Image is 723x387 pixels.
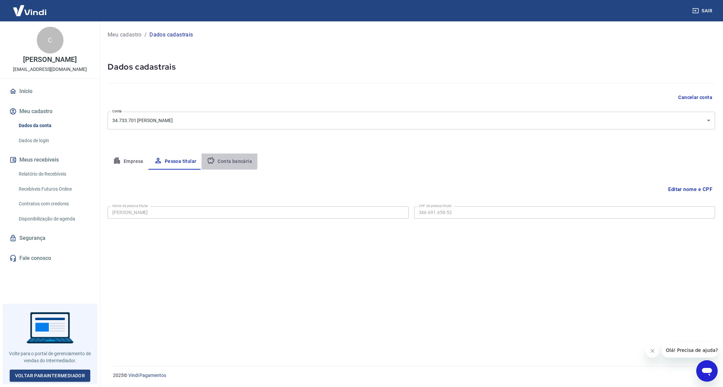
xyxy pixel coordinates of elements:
[662,343,718,358] iframe: Mensagem da empresa
[419,203,452,208] label: CPF da pessoa titular
[144,31,147,39] p: /
[8,0,51,21] img: Vindi
[8,153,92,167] button: Meus recebíveis
[691,5,715,17] button: Sair
[8,104,92,119] button: Meu cadastro
[13,66,87,73] p: [EMAIL_ADDRESS][DOMAIN_NAME]
[108,154,149,170] button: Empresa
[108,62,715,72] h5: Dados cadastrais
[676,91,715,104] button: Cancelar conta
[16,212,92,226] a: Disponibilização de agenda
[16,197,92,211] a: Contratos com credores
[8,251,92,266] a: Fale conosco
[666,183,715,196] button: Editar nome e CPF
[16,134,92,148] a: Dados de login
[696,360,718,382] iframe: Botão para abrir a janela de mensagens
[37,27,64,54] div: C
[646,344,659,358] iframe: Fechar mensagem
[113,372,707,379] p: 2025 ©
[108,31,142,39] a: Meu cadastro
[108,112,715,129] div: 34.733.701 [PERSON_NAME]
[8,231,92,246] a: Segurança
[149,154,202,170] button: Pessoa titular
[112,109,122,114] label: Conta
[23,56,77,63] p: [PERSON_NAME]
[128,373,166,378] a: Vindi Pagamentos
[112,203,148,208] label: Nome da pessoa titular
[8,84,92,99] a: Início
[16,119,92,132] a: Dados da conta
[16,167,92,181] a: Relatório de Recebíveis
[16,182,92,196] a: Recebíveis Futuros Online
[149,31,193,39] p: Dados cadastrais
[4,5,56,10] span: Olá! Precisa de ajuda?
[202,154,257,170] button: Conta bancária
[10,370,91,382] a: Voltar paraIntermediador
